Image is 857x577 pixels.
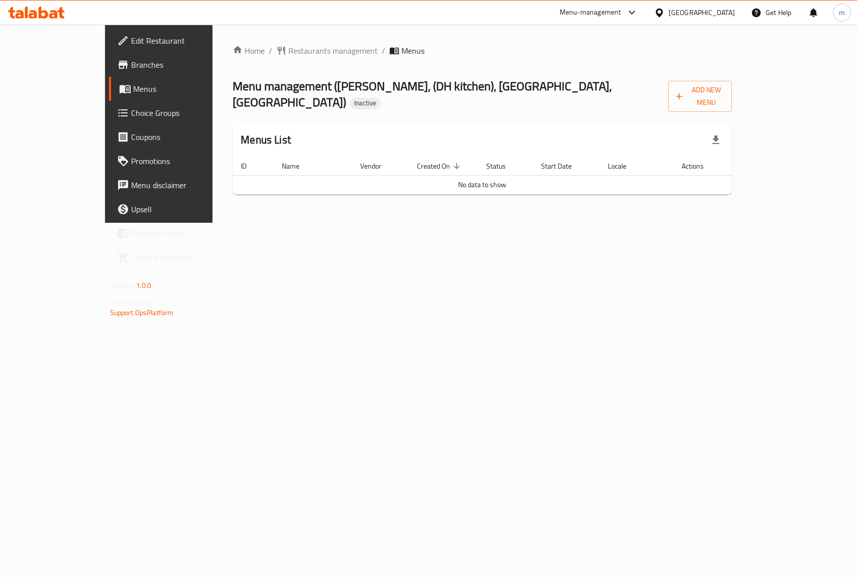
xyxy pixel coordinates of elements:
[109,53,248,77] a: Branches
[350,97,380,109] div: Inactive
[136,279,152,292] span: 1.0.0
[109,173,248,197] a: Menu disclaimer
[109,149,248,173] a: Promotions
[350,99,380,107] span: Inactive
[668,81,732,112] button: Add New Menu
[233,157,732,195] table: enhanced table
[288,45,378,57] span: Restaurants management
[131,35,240,47] span: Edit Restaurant
[704,128,728,152] div: Export file
[109,101,248,125] a: Choice Groups
[541,160,585,172] span: Start Date
[131,131,240,143] span: Coupons
[131,251,240,263] span: Grocery Checklist
[282,160,312,172] span: Name
[269,45,272,57] li: /
[131,107,240,119] span: Choice Groups
[131,59,240,71] span: Branches
[276,45,378,57] a: Restaurants management
[109,245,248,269] a: Grocery Checklist
[676,84,724,109] span: Add New Menu
[109,197,248,221] a: Upsell
[839,7,845,18] span: m
[401,45,424,57] span: Menus
[109,77,248,101] a: Menus
[654,157,732,176] th: Actions
[131,203,240,215] span: Upsell
[131,227,240,239] span: Coverage Report
[109,221,248,245] a: Coverage Report
[233,75,612,113] span: Menu management ( [PERSON_NAME], (DH kitchen), [GEOGRAPHIC_DATA], [GEOGRAPHIC_DATA] )
[109,29,248,53] a: Edit Restaurant
[486,160,519,172] span: Status
[360,160,394,172] span: Vendor
[233,45,732,57] nav: breadcrumb
[110,279,135,292] span: Version:
[669,7,735,18] div: [GEOGRAPHIC_DATA]
[110,306,174,319] a: Support.OpsPlatform
[458,178,506,191] span: No data to show
[131,179,240,191] span: Menu disclaimer
[133,83,240,95] span: Menus
[608,160,639,172] span: Locale
[110,296,156,309] span: Get support on:
[131,155,240,167] span: Promotions
[417,160,463,172] span: Created On
[560,7,621,19] div: Menu-management
[241,132,291,148] h2: Menus List
[109,125,248,149] a: Coupons
[241,160,260,172] span: ID
[233,45,265,57] a: Home
[382,45,385,57] li: /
